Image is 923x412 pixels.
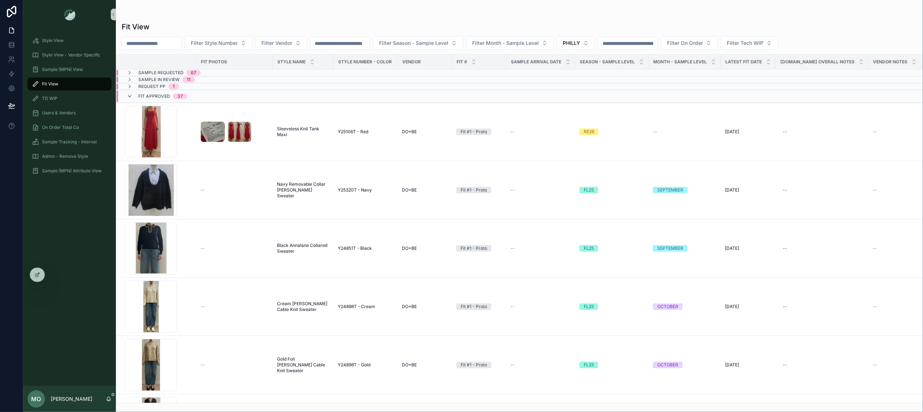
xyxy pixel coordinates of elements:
[402,129,448,135] a: DO+BE
[653,245,716,252] a: SEPTEMBER
[28,34,112,47] a: Style View
[657,303,678,310] div: OCTOBER
[402,304,417,310] span: DO+BE
[277,181,329,199] a: Navy Removable Collar [PERSON_NAME] Sweater
[42,110,76,116] span: Users & Vendors
[721,36,778,50] button: Select Button
[511,304,571,310] a: --
[461,187,487,193] div: Fit #1 - Proto
[338,245,393,251] a: Y24851T - Black
[511,187,515,193] span: --
[402,362,417,368] span: DO+BE
[277,126,329,138] a: Sleeveless Knit Tank Maxi
[402,187,448,193] a: DO+BE
[277,356,329,374] a: Gold Foil [PERSON_NAME] Cable Knit Sweater
[338,362,393,368] a: Y24898T - Gold
[28,63,112,76] a: Sample (MPN) View
[277,243,329,254] a: Black Annalane Collared Sweater
[201,187,205,193] span: --
[563,39,580,47] span: PHILLY
[783,129,787,135] div: --
[42,154,88,159] span: Admin - Remove Style
[725,245,771,251] a: [DATE]
[201,59,227,65] span: Fit Photos
[584,362,594,368] div: FL25
[584,303,594,310] div: FL25
[584,245,594,252] div: FL25
[42,139,97,145] span: Sample Tracking - Internal
[873,187,918,193] a: --
[725,187,771,193] a: [DATE]
[653,59,707,65] span: MONTH - SAMPLE LEVEL
[191,39,238,47] span: Filter Style Number
[873,304,877,310] span: --
[28,92,112,105] a: TD WIP
[42,67,83,72] span: Sample (MPN) View
[461,129,487,135] div: Fit #1 - Proto
[402,129,417,135] span: DO+BE
[511,129,515,135] span: --
[873,187,877,193] span: --
[28,77,112,91] a: Fit View
[64,9,75,20] img: App logo
[579,187,644,193] a: FL25
[725,129,771,135] a: [DATE]
[177,93,183,99] div: 37
[456,245,502,252] a: Fit #1 - Proto
[402,187,417,193] span: DO+BE
[653,129,657,135] span: --
[873,59,907,65] span: Vendor Notes
[338,245,372,251] span: Y24851T - Black
[28,106,112,119] a: Users & Vendors
[584,187,594,193] div: FL25
[28,164,112,177] a: Sample (MPN) Attribute View
[138,77,180,83] span: Sample In Review
[51,395,92,403] p: [PERSON_NAME]
[461,303,487,310] div: Fit #1 - Proto
[653,129,716,135] a: --
[511,362,515,368] span: --
[725,304,739,310] span: [DATE]
[580,59,635,65] span: Season - Sample Level
[338,187,393,193] a: Y25320T - Navy
[653,362,716,368] a: OCTOBER
[338,187,372,193] span: Y25320T - Navy
[32,395,41,403] span: MO
[725,59,762,65] span: Latest Fit Date
[402,245,448,251] a: DO+BE
[783,245,787,251] div: --
[138,93,170,99] span: Fit Approved
[584,129,594,135] div: RE26
[191,70,196,76] div: 67
[579,245,644,252] a: FL25
[557,36,595,50] button: Select Button
[780,184,864,196] a: --
[657,362,678,368] div: OCTOBER
[379,39,448,47] span: Filter Season - Sample Level
[873,129,877,135] span: --
[873,245,877,251] span: --
[28,49,112,62] a: Style View - Vendor Specific
[338,304,393,310] a: Y24898T - Cream
[42,168,102,174] span: Sample (MPN) Attribute View
[511,362,571,368] a: --
[725,187,739,193] span: [DATE]
[28,135,112,148] a: Sample Tracking - Internal
[511,129,571,135] a: --
[661,36,718,50] button: Select Button
[456,303,502,310] a: Fit #1 - Proto
[456,129,502,135] a: Fit #1 - Proto
[28,121,112,134] a: On Order Total Co
[657,245,683,252] div: SEPTEMBER
[511,187,571,193] a: --
[579,303,644,310] a: FL25
[466,36,554,50] button: Select Button
[725,362,771,368] a: [DATE]
[201,304,268,310] a: --
[338,362,370,368] span: Y24898T - Gold
[201,187,268,193] a: --
[373,36,463,50] button: Select Button
[725,304,771,310] a: [DATE]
